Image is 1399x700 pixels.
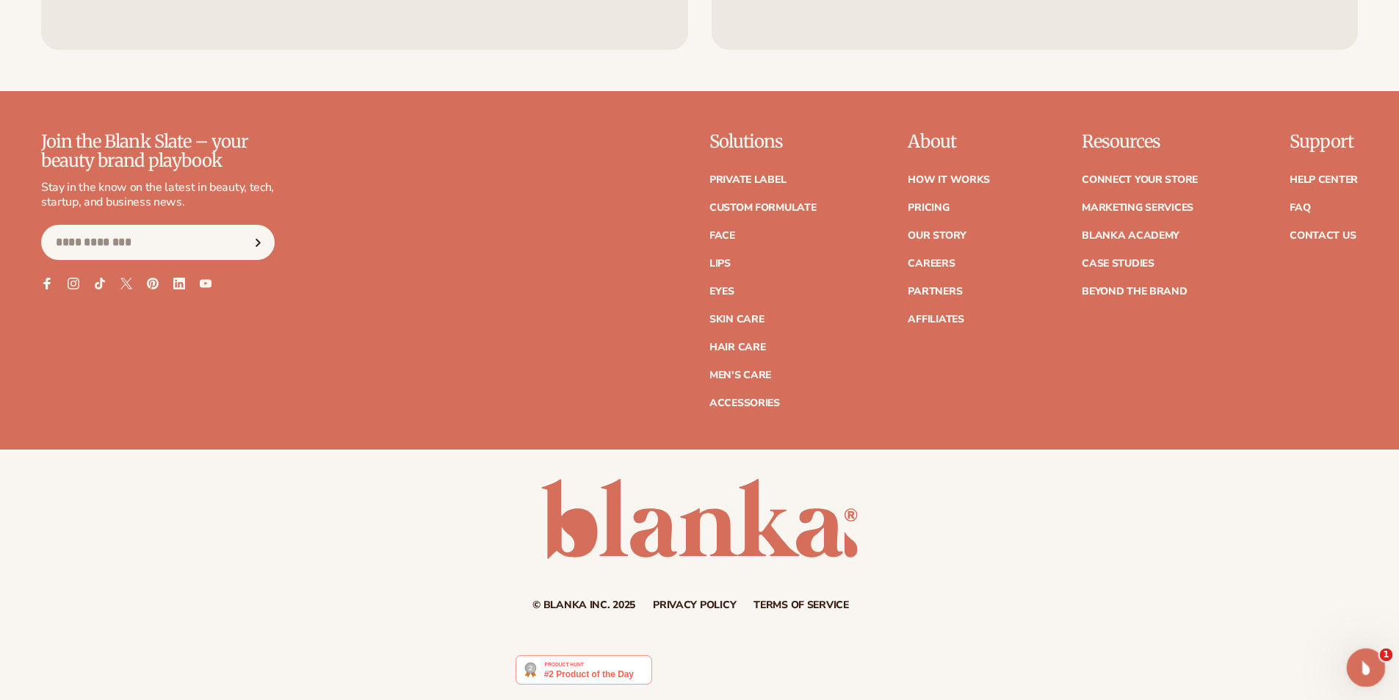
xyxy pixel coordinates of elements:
[753,600,849,610] a: Terms of service
[1347,649,1386,688] iframe: Intercom live chat
[1082,203,1193,213] a: Marketing services
[1290,132,1358,151] p: Support
[1290,231,1356,241] a: Contact Us
[709,259,731,269] a: Lips
[1290,175,1358,185] a: Help Center
[1290,203,1310,213] a: FAQ
[908,132,990,151] p: About
[1082,259,1154,269] a: Case Studies
[709,314,764,325] a: Skin Care
[1082,175,1198,185] a: Connect your store
[41,132,275,171] p: Join the Blank Slate – your beauty brand playbook
[709,342,765,353] a: Hair Care
[1082,231,1179,241] a: Blanka Academy
[908,259,955,269] a: Careers
[1082,286,1187,297] a: Beyond the brand
[516,655,651,685] img: Blanka - Start a beauty or cosmetic line in under 5 minutes | Product Hunt
[1380,649,1393,662] span: 1
[709,132,817,151] p: Solutions
[709,203,817,213] a: Custom formulate
[653,600,736,610] a: Privacy policy
[908,175,990,185] a: How It Works
[908,286,962,297] a: Partners
[709,398,780,408] a: Accessories
[1082,132,1198,151] p: Resources
[532,598,635,612] small: © Blanka Inc. 2025
[709,370,771,380] a: Men's Care
[908,314,964,325] a: Affiliates
[41,180,275,211] p: Stay in the know on the latest in beauty, tech, startup, and business news.
[709,175,786,185] a: Private label
[242,225,274,260] button: Subscribe
[663,654,883,693] iframe: Customer reviews powered by Trustpilot
[908,203,949,213] a: Pricing
[709,231,735,241] a: Face
[709,286,734,297] a: Eyes
[908,231,966,241] a: Our Story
